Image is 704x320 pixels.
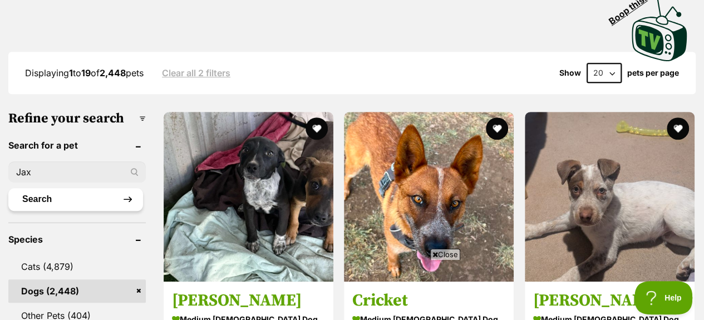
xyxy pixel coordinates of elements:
label: pets per page [627,68,679,77]
button: favourite [486,117,509,140]
iframe: Advertisement [82,264,622,314]
img: Cricket - Australian Cattle Dog [344,112,514,282]
strong: 1 [69,67,73,78]
button: favourite [306,117,328,140]
button: favourite [667,117,689,140]
strong: 2,448 [100,67,126,78]
a: Clear all 2 filters [162,68,230,78]
h3: Refine your search [8,111,146,126]
span: Show [559,68,581,77]
iframe: Help Scout Beacon - Open [634,281,693,314]
a: Cats (4,879) [8,255,146,278]
span: Close [430,249,460,260]
strong: 19 [81,67,91,78]
header: Search for a pet [8,140,146,150]
img: Louise - Australian Kelpie x Australian Cattle Dog [164,112,333,282]
button: Search [8,188,143,210]
a: Dogs (2,448) [8,279,146,303]
img: Billy - Australian Cattle Dog [525,112,695,282]
span: Displaying to of pets [25,67,144,78]
header: Species [8,234,146,244]
input: Toby [8,161,146,183]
